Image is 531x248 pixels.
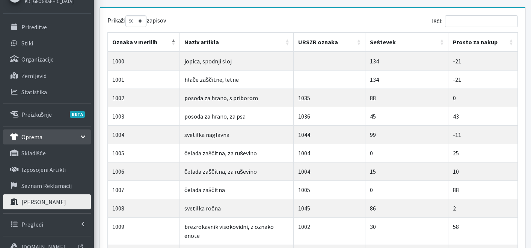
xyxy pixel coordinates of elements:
td: 1004 [108,125,180,144]
td: 1036 [294,107,365,125]
a: Seznam reklamacij [3,178,91,193]
td: 134 [365,52,448,70]
p: Organizacije [21,56,54,63]
td: 45 [365,107,448,125]
span: BETA [70,111,85,118]
td: 1006 [108,162,180,180]
td: 1002 [108,89,180,107]
a: Pregledi [3,217,91,232]
td: 1003 [108,107,180,125]
th: Seštevek: vključite za naraščujoči sort [365,33,448,52]
td: 99 [365,125,448,144]
td: 25 [448,144,517,162]
a: Stiki [3,36,91,51]
td: hlače zaščitne, letne [180,70,294,89]
td: 58 [448,217,517,245]
p: Pregledi [21,221,43,228]
td: čelada zaščitna [180,180,294,199]
td: 1000 [108,52,180,70]
p: Seznam reklamacij [21,182,72,189]
th: URSZR oznaka: vključite za naraščujoči sort [294,33,365,52]
td: 1009 [108,217,180,245]
td: -21 [448,70,517,89]
td: -21 [448,52,517,70]
a: Prireditve [3,20,91,35]
td: 88 [448,180,517,199]
p: Prireditve [21,23,47,31]
td: svetilka naglavna [180,125,294,144]
td: 0 [448,89,517,107]
td: 1001 [108,70,180,89]
td: 1004 [294,144,365,162]
p: Stiki [21,39,33,47]
p: Preizkušnje [21,111,52,118]
td: 0 [365,144,448,162]
td: 86 [365,199,448,217]
a: Oprema [3,129,91,144]
th: Naziv artikla: vključite za naraščujoči sort [180,33,294,52]
td: 88 [365,89,448,107]
label: Išči: [432,15,518,27]
td: brezrokavnik visokovidni, z oznako enote [180,217,294,245]
a: Organizacije [3,52,91,67]
a: Izposojeni artikli [3,162,91,177]
a: PreizkušnjeBETA [3,107,91,122]
td: 2 [448,199,517,217]
label: Prikaži zapisov [107,15,166,27]
td: 30 [365,217,448,245]
p: Zemljevid [21,72,47,80]
td: 1007 [108,180,180,199]
td: 134 [365,70,448,89]
a: skladišče [3,146,91,161]
select: Prikažizapisov [125,15,146,27]
a: Zemljevid [3,68,91,83]
p: skladišče [21,149,46,157]
td: svetilka ročna [180,199,294,217]
td: jopica, spodnji sloj [180,52,294,70]
td: 1044 [294,125,365,144]
td: posoda za hrano, za psa [180,107,294,125]
td: 0 [365,180,448,199]
th: Prosto za nakup: vključite za naraščujoči sort [448,33,517,52]
td: 10 [448,162,517,180]
td: 1004 [294,162,365,180]
td: čelada zaščitna, za ruševino [180,144,294,162]
td: 1002 [294,217,365,245]
td: posoda za hrano, s priborom [180,89,294,107]
td: 1045 [294,199,365,217]
td: čelada zaščitna, za ruševino [180,162,294,180]
td: 1005 [294,180,365,199]
td: 1035 [294,89,365,107]
th: Oznaka v merilih: vključite za padajoči sort [108,33,180,52]
td: 15 [365,162,448,180]
a: [PERSON_NAME] [3,194,91,209]
p: [PERSON_NAME] [21,198,66,206]
p: Oprema [21,133,42,141]
td: 1005 [108,144,180,162]
td: -11 [448,125,517,144]
td: 1008 [108,199,180,217]
a: Statistika [3,84,91,99]
input: Išči: [445,15,518,27]
p: Statistika [21,88,47,96]
p: Izposojeni artikli [21,166,66,173]
td: 43 [448,107,517,125]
